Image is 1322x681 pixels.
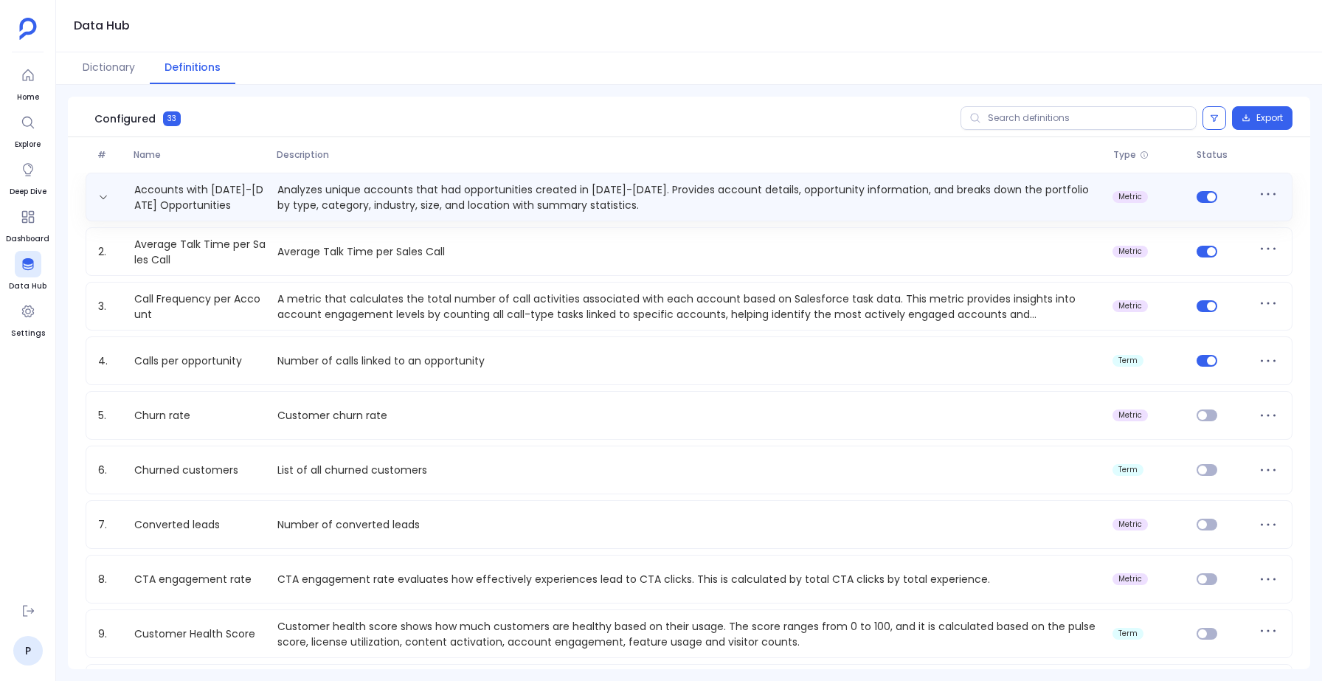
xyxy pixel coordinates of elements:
[961,106,1197,130] input: Search definitions
[92,299,128,314] span: 3.
[92,353,128,369] span: 4.
[1118,575,1142,584] span: metric
[1118,520,1142,529] span: metric
[92,626,128,642] span: 9.
[271,353,1107,369] p: Number of calls linked to an opportunity
[1256,112,1283,124] span: Export
[128,408,196,424] a: Churn rate
[271,619,1107,649] p: Customer health score shows how much customers are healthy based on their usage. The score ranges...
[1191,149,1250,161] span: Status
[10,186,46,198] span: Deep Dive
[128,517,226,533] a: Converted leads
[10,156,46,198] a: Deep Dive
[128,291,271,321] a: Call Frequency per Account
[128,572,257,587] a: CTA engagement rate
[91,149,128,161] span: #
[15,139,41,151] span: Explore
[1118,356,1138,365] span: term
[128,182,271,212] a: Accounts with [DATE]-[DATE] Opportunities
[6,233,49,245] span: Dashboard
[128,463,244,478] a: Churned customers
[74,15,130,36] h1: Data Hub
[94,111,156,126] span: Configured
[15,91,41,103] span: Home
[128,237,271,266] a: Average Talk Time per Sales Call
[9,280,46,292] span: Data Hub
[1118,629,1138,638] span: term
[1113,149,1136,161] span: Type
[271,572,1107,587] p: CTA engagement rate evaluates how effectively experiences lead to CTA clicks. This is calculated ...
[271,463,1107,478] p: List of all churned customers
[15,109,41,151] a: Explore
[150,52,235,84] button: Definitions
[92,244,128,260] span: 2.
[19,18,37,40] img: petavue logo
[128,353,248,369] a: Calls per opportunity
[92,463,128,478] span: 6.
[1118,193,1142,201] span: metric
[271,149,1107,161] span: Description
[1118,466,1138,474] span: term
[92,517,128,533] span: 7.
[163,111,181,126] span: 33
[11,328,45,339] span: Settings
[128,626,261,642] a: Customer Health Score
[11,298,45,339] a: Settings
[1118,302,1142,311] span: metric
[6,204,49,245] a: Dashboard
[271,408,1107,424] p: Customer churn rate
[13,636,43,666] a: P
[1118,247,1142,256] span: metric
[15,62,41,103] a: Home
[271,517,1107,533] p: Number of converted leads
[271,244,1107,260] p: Average Talk Time per Sales Call
[68,52,150,84] button: Dictionary
[1118,411,1142,420] span: metric
[92,572,128,587] span: 8.
[271,182,1107,212] p: Analyzes unique accounts that had opportunities created in [DATE]-[DATE]. Provides account detail...
[9,251,46,292] a: Data Hub
[128,149,271,161] span: Name
[1232,106,1292,130] button: Export
[271,291,1107,321] p: A metric that calculates the total number of call activities associated with each account based o...
[92,408,128,424] span: 5.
